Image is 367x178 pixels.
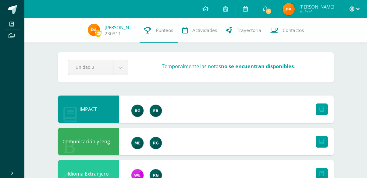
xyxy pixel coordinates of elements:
img: b9c775cf110ea9ea8c609c586355bce3.png [283,3,295,15]
img: 24ef3269677dd7dd963c57b86ff4a022.png [150,137,162,149]
strong: no se encuentran disponibles [221,63,294,70]
img: b9c775cf110ea9ea8c609c586355bce3.png [88,24,100,36]
span: Trayectoria [237,27,261,33]
a: Actividades [178,18,222,43]
a: [PERSON_NAME] [105,24,135,30]
div: Comunicación y lenguaje [58,128,119,155]
a: Trayectoria [222,18,266,43]
span: 4 [265,8,272,15]
img: e5319dee200a4f57f0a5ff00aaca67bb.png [131,137,144,149]
span: Contactos [283,27,304,33]
a: Unidad 3 [68,60,128,75]
h3: Temporalmente las notas . [162,63,295,70]
a: Punteos [140,18,178,43]
span: [PERSON_NAME] [299,4,334,10]
span: 129 [95,30,102,37]
div: IMPACT [58,96,119,123]
span: Unidad 3 [76,60,105,74]
img: 24ef3269677dd7dd963c57b86ff4a022.png [131,105,144,117]
span: Mi Perfil [299,9,334,14]
a: 230311 [105,30,121,37]
span: Punteos [156,27,173,33]
span: Actividades [192,27,217,33]
img: 43406b00e4edbe00e0fe2658b7eb63de.png [150,105,162,117]
a: Contactos [266,18,308,43]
